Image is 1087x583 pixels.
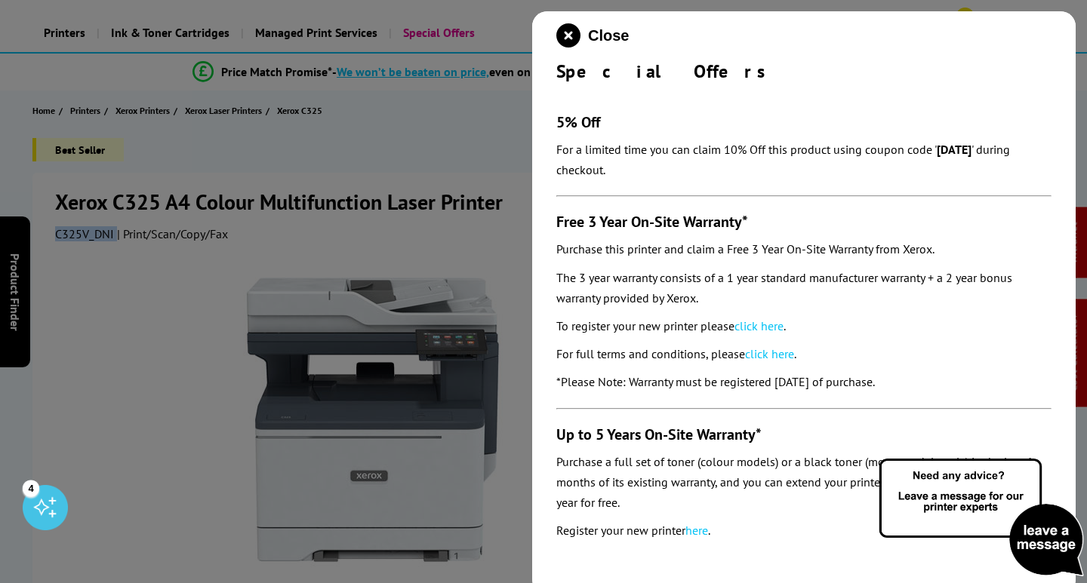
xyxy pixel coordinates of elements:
[876,456,1087,580] img: Open Live Chat window
[685,523,708,538] a: here
[937,142,972,157] strong: [DATE]
[556,372,1052,392] p: *Please Note: Warranty must be registered [DATE] of purchase.
[556,425,1052,444] h3: Up to 5 Years On-Site Warranty*
[556,60,1052,83] div: Special Offers
[734,318,784,333] a: click here
[556,452,1052,514] p: Purchase a full set of toner (colour models) or a black toner (mono models only) in the last 6 mo...
[556,112,1052,132] h3: 5% Off
[556,316,1052,336] p: To register your new printer please .
[556,344,1052,364] p: For full terms and conditions, please .
[556,239,1052,259] p: Purchase this printer and claim a Free 3 Year On-Site Warranty from Xerox.
[556,268,1052,308] p: The 3 year warranty consists of a 1 year standard manufacturer warranty + a 2 year bonus warranty...
[556,212,1052,232] h3: Free 3 Year On-Site Warranty*
[556,520,1052,541] p: Register your new printer .
[556,140,1052,180] p: For a limited time you can claim 10% Off this product using coupon code ' ' during checkout.
[556,23,629,48] button: close modal
[23,480,39,496] div: 4
[745,346,794,361] a: click here
[588,27,629,44] span: Close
